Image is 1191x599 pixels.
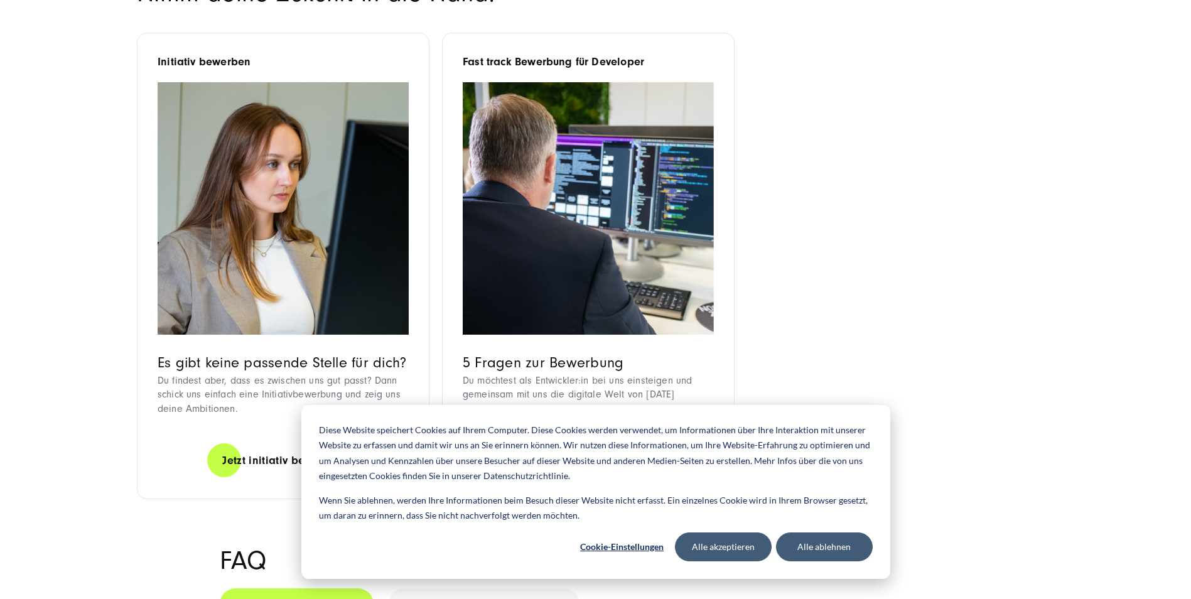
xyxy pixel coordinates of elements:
[158,374,409,416] p: Du findest aber, dass es zwischen uns gut passt? Dann schick uns einfach eine Initiativbewerbung ...
[675,532,772,561] button: Alle akzeptieren
[319,493,873,524] p: Wenn Sie ablehnen, werden Ihre Informationen beim Besuch dieser Website nicht erfasst. Ein einzel...
[158,53,409,70] h6: Initiativ bewerben
[463,53,714,70] h6: Fast track Bewerbung für Developer
[158,353,409,372] h3: Es gibt keine passende Stelle für dich?
[463,374,714,430] p: Du möchtest als Entwickler:in bei uns einsteigen und gemeinsam mit uns die digitale Welt von [DAT...
[220,548,971,575] h2: FAQ
[207,443,359,478] a: Jetzt initiativ bewerben
[158,82,409,335] img: Initiativ bewerben 2000x1330
[463,82,714,335] img: SUNZINET expert sitting at on a computer coding
[776,532,873,561] button: Alle ablehnen
[301,405,890,579] div: Cookie banner
[574,532,671,561] button: Cookie-Einstellungen
[319,423,873,484] p: Diese Website speichert Cookies auf Ihrem Computer. Diese Cookies werden verwendet, um Informatio...
[463,353,714,372] h3: 5 Fragen zur Bewerbung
